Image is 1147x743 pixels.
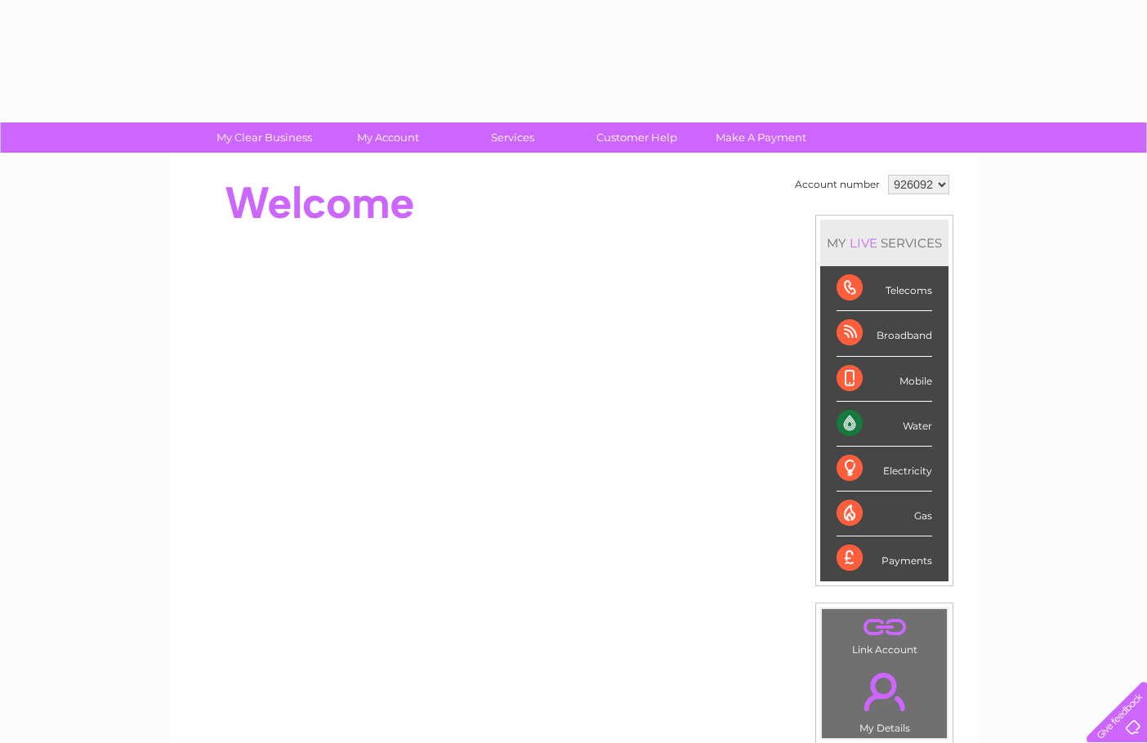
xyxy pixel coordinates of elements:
[821,659,948,739] td: My Details
[837,357,932,402] div: Mobile
[837,311,932,356] div: Broadband
[791,171,884,198] td: Account number
[826,663,943,720] a: .
[826,613,943,642] a: .
[694,122,828,153] a: Make A Payment
[820,220,948,266] div: MY SERVICES
[837,402,932,447] div: Water
[445,122,580,153] a: Services
[837,447,932,492] div: Electricity
[569,122,704,153] a: Customer Help
[321,122,456,153] a: My Account
[837,536,932,581] div: Payments
[837,492,932,536] div: Gas
[837,266,932,311] div: Telecoms
[846,235,881,251] div: LIVE
[821,608,948,660] td: Link Account
[197,122,332,153] a: My Clear Business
